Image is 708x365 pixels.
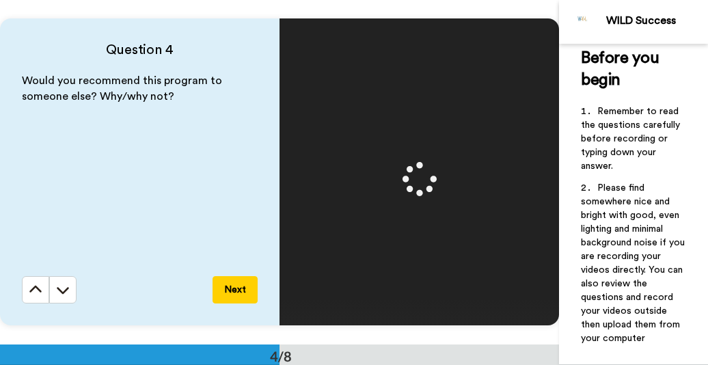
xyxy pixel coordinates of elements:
span: Remember to read the questions carefully before recording or typing down your answer. [581,107,683,171]
img: Profile Image [567,5,599,38]
h4: Question 4 [22,40,258,59]
span: Before you begin [581,50,663,88]
div: WILD Success [606,14,707,27]
button: Next [213,276,258,303]
span: Would you recommend this program to someone else? Why/why not? [22,75,225,102]
span: Please find somewhere nice and bright with good, even lighting and minimal background noise if yo... [581,183,687,343]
